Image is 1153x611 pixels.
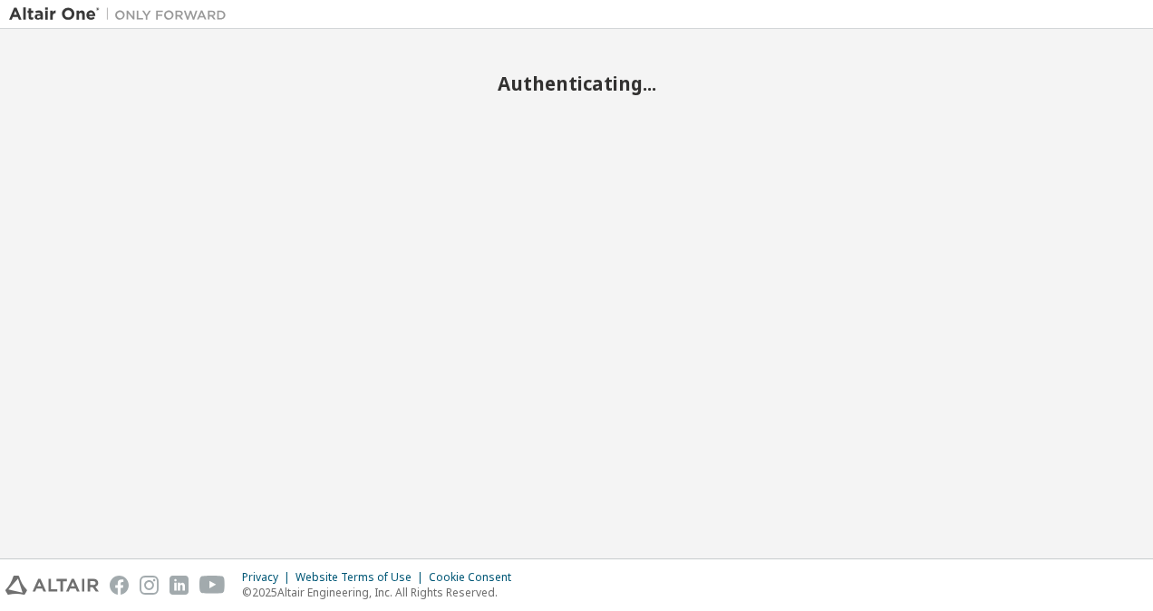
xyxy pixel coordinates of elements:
[5,576,99,595] img: altair_logo.svg
[296,570,429,585] div: Website Terms of Use
[242,585,522,600] p: © 2025 Altair Engineering, Inc. All Rights Reserved.
[9,72,1144,95] h2: Authenticating...
[9,5,236,24] img: Altair One
[140,576,159,595] img: instagram.svg
[429,570,522,585] div: Cookie Consent
[110,576,129,595] img: facebook.svg
[199,576,226,595] img: youtube.svg
[242,570,296,585] div: Privacy
[170,576,189,595] img: linkedin.svg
